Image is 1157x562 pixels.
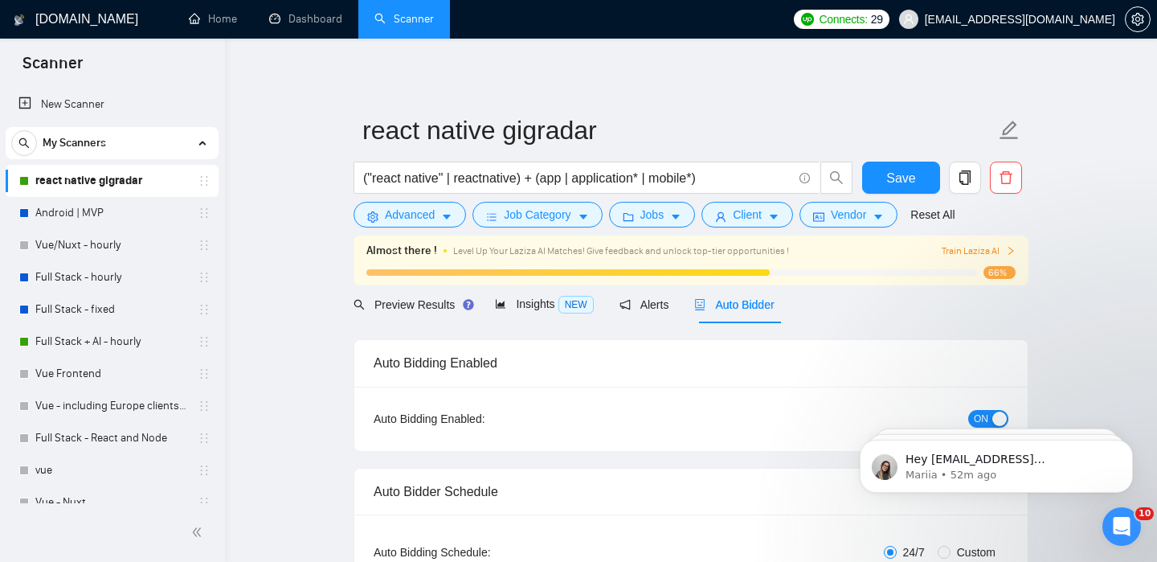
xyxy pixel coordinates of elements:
button: folderJobscaret-down [609,202,696,228]
span: setting [1126,13,1150,26]
a: Vue - including Europe clients | only search title [35,390,188,422]
div: Auto Bidder Schedule [374,469,1008,515]
span: search [354,299,365,310]
div: Auto Bidding Enabled [374,340,1008,386]
button: Save [862,162,940,194]
a: Vue/Nuxt - hourly [35,229,188,261]
a: Full Stack - fixed [35,293,188,326]
span: NEW [558,296,594,314]
button: Train Laziza AI [942,244,1016,259]
span: Job Category [504,206,570,224]
a: Full Stack - hourly [35,261,188,293]
a: Vue - Nuxt [35,486,188,519]
span: holder [198,207,211,219]
span: holder [198,367,211,380]
a: setting [1125,13,1151,26]
span: Scanner [10,51,96,85]
span: holder [198,432,211,445]
button: barsJob Categorycaret-down [472,202,602,228]
span: caret-down [768,211,779,223]
span: Level Up Your Laziza AI Matches! Give feedback and unlock top-tier opportunities ! [453,245,789,256]
img: logo [14,7,25,33]
span: robot [694,299,705,310]
button: copy [949,162,981,194]
div: Auto Bidding Schedule: [374,544,585,561]
a: homeHome [189,12,237,26]
a: New Scanner [18,88,206,121]
span: bars [486,211,497,223]
span: Custom [951,544,1002,561]
span: Vendor [831,206,866,224]
input: Search Freelance Jobs... [363,168,792,188]
span: setting [367,211,378,223]
span: delete [991,170,1021,185]
span: folder [623,211,634,223]
button: setting [1125,6,1151,32]
span: edit [999,120,1020,141]
span: Client [733,206,762,224]
div: Auto Bidding Enabled: [374,410,585,428]
button: userClientcaret-down [701,202,793,228]
a: searchScanner [374,12,434,26]
button: search [820,162,852,194]
span: double-left [191,524,207,540]
span: caret-down [670,211,681,223]
a: react native gigradar [35,165,188,197]
span: Alerts [619,298,669,311]
span: user [715,211,726,223]
span: caret-down [441,211,452,223]
span: caret-down [578,211,589,223]
span: caret-down [873,211,884,223]
a: Full Stack - React and Node [35,422,188,454]
span: search [12,137,36,149]
span: 10 [1135,507,1154,520]
span: 24/7 [897,544,931,561]
span: holder [198,464,211,477]
span: copy [950,170,980,185]
span: Connects: [819,10,867,28]
span: user [903,14,914,25]
span: Advanced [385,206,435,224]
iframe: Intercom live chat [1102,507,1141,546]
button: search [11,130,37,156]
span: holder [198,400,211,412]
span: idcard [813,211,824,223]
span: right [1006,246,1016,256]
span: search [821,170,852,185]
span: holder [198,496,211,509]
iframe: Intercom notifications message [836,406,1157,519]
span: notification [619,299,631,310]
span: Almost there ! [366,242,437,260]
a: Reset All [910,206,955,224]
span: Jobs [640,206,664,224]
span: area-chart [495,298,506,310]
a: Android | MVP [35,197,188,229]
span: Save [886,168,915,188]
span: holder [198,271,211,284]
li: New Scanner [6,88,219,121]
span: Auto Bidder [694,298,774,311]
span: holder [198,335,211,348]
span: holder [198,239,211,252]
img: upwork-logo.png [801,13,814,26]
button: settingAdvancedcaret-down [354,202,466,228]
span: holder [198,303,211,316]
div: Tooltip anchor [461,297,476,312]
span: 66% [983,266,1016,279]
span: Insights [495,297,593,310]
button: delete [990,162,1022,194]
a: dashboardDashboard [269,12,342,26]
span: Preview Results [354,298,469,311]
input: Scanner name... [362,110,996,150]
span: My Scanners [43,127,106,159]
a: Vue Frontend [35,358,188,390]
a: vue [35,454,188,486]
span: holder [198,174,211,187]
button: idcardVendorcaret-down [799,202,897,228]
span: 29 [871,10,883,28]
